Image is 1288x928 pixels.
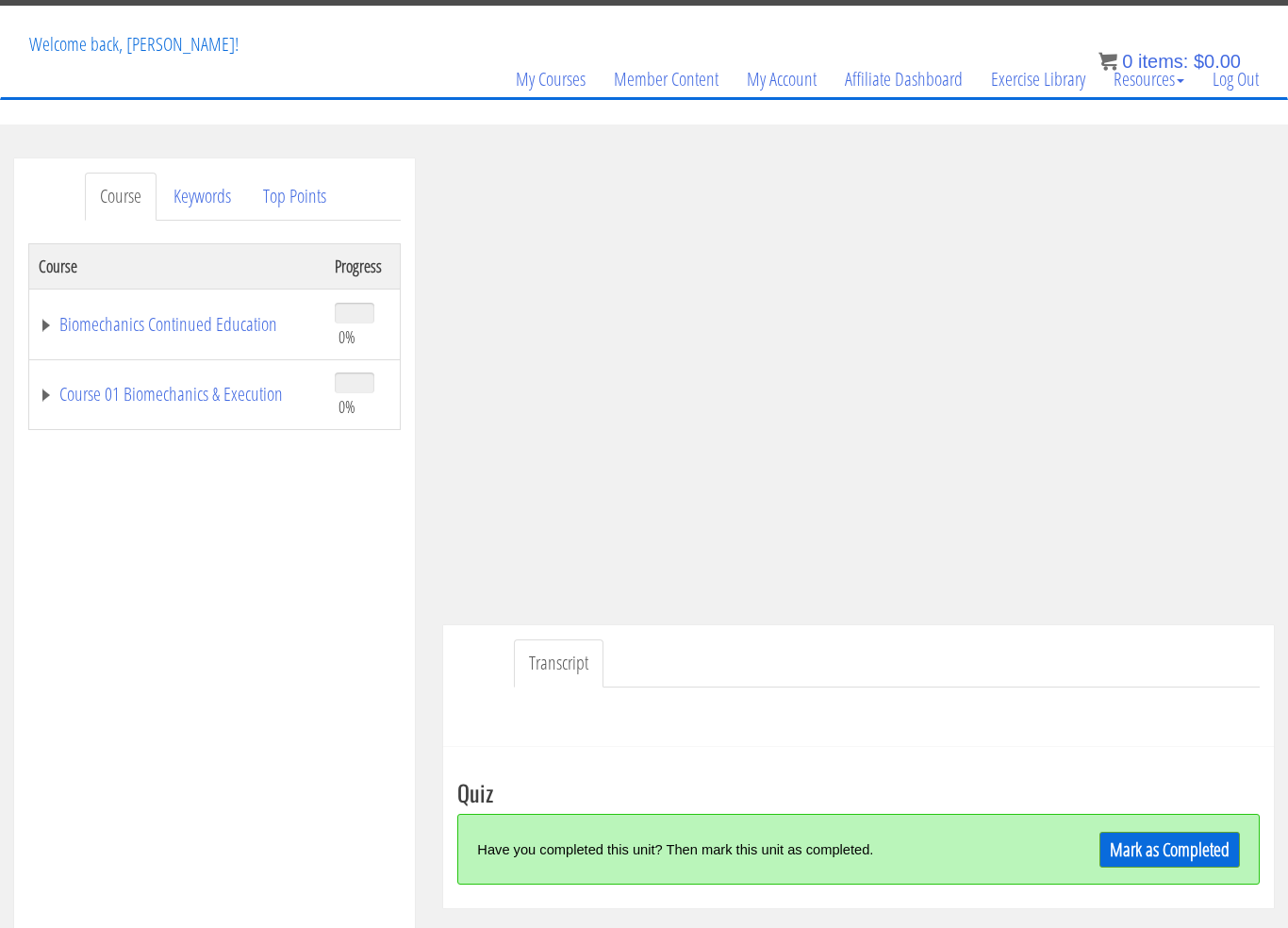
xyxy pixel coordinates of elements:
a: Course [85,173,157,221]
a: Transcript [514,639,603,688]
a: Resources [1099,34,1198,124]
a: Log Out [1198,34,1273,124]
img: icon11.png [1098,52,1117,71]
a: My Account [733,34,831,124]
a: Exercise Library [977,34,1099,124]
a: Mark as Completed [1099,832,1240,868]
a: Top Points [248,173,341,221]
span: 0 [1122,51,1132,72]
a: My Courses [502,34,600,124]
span: 0% [339,396,355,417]
span: items: [1138,51,1188,72]
a: Member Content [600,34,733,124]
a: 0 items: $0.00 [1098,51,1241,72]
a: Biomechanics Continued Education [39,315,316,334]
th: Progress [325,243,400,289]
a: Course 01 Biomechanics & Execution [39,385,316,404]
span: 0% [339,326,355,347]
p: Welcome back, [PERSON_NAME]! [15,7,253,82]
a: Keywords [158,173,246,221]
h3: Quiz [457,780,1260,804]
th: Course [29,243,326,289]
div: Have you completed this unit? Then mark this unit as completed. [477,829,1040,870]
a: Affiliate Dashboard [831,34,977,124]
span: $ [1194,51,1204,72]
bdi: 0.00 [1194,51,1241,72]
